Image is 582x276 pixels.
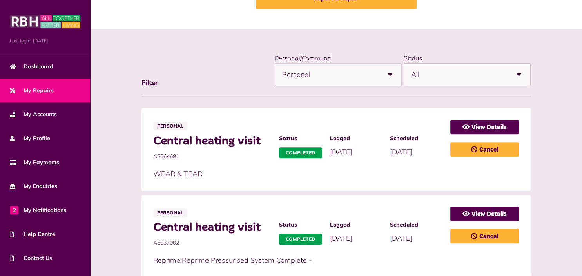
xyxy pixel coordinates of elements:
[279,134,322,143] span: Status
[153,168,442,179] p: WEAR & TEAR
[390,147,412,156] span: [DATE]
[390,134,442,143] span: Scheduled
[10,230,55,238] span: Help Centre
[330,147,352,156] span: [DATE]
[10,62,53,71] span: Dashboard
[141,80,158,87] span: Filter
[10,206,66,214] span: My Notifications
[282,64,379,86] span: Personal
[153,134,271,148] span: Central heating visit
[10,206,18,214] span: 2
[153,221,271,235] span: Central heating visit
[153,208,187,217] span: Personal
[10,254,52,262] span: Contact Us
[279,147,322,158] span: Completed
[153,239,271,247] span: A3037002
[10,134,50,143] span: My Profile
[275,54,333,62] label: Personal/Communal
[390,221,442,229] span: Scheduled
[450,120,519,134] a: View Details
[450,229,519,243] a: Cancel
[10,158,59,166] span: My Payments
[153,152,271,161] span: A3064681
[10,110,57,119] span: My Accounts
[10,37,80,44] span: Last login: [DATE]
[330,221,383,229] span: Logged
[390,234,412,243] span: [DATE]
[450,207,519,221] a: View Details
[153,255,442,265] p: Reprime:Reprime Pressurised System Complete -
[330,234,352,243] span: [DATE]
[10,182,57,190] span: My Enquiries
[279,221,322,229] span: Status
[411,64,508,86] span: All
[330,134,383,143] span: Logged
[450,142,519,157] a: Cancel
[10,14,80,29] img: MyRBH
[404,54,422,62] label: Status
[153,122,187,130] span: Personal
[10,86,54,95] span: My Repairs
[279,234,322,245] span: Completed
